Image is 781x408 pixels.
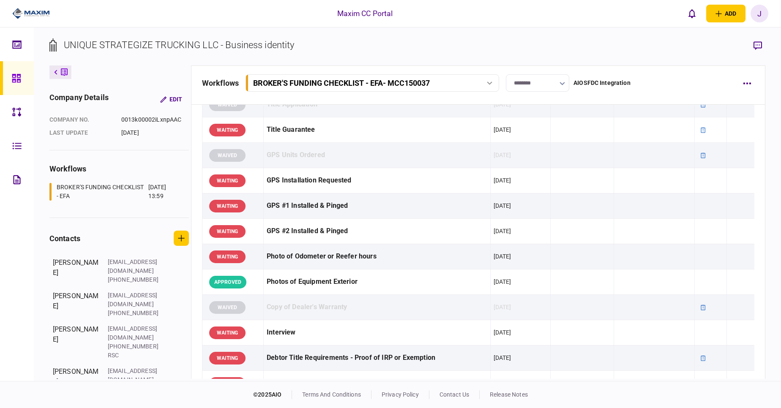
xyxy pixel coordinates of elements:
[202,77,239,89] div: workflows
[209,149,246,162] div: WAIVED
[494,227,511,235] div: [DATE]
[108,291,163,309] div: [EMAIL_ADDRESS][DOMAIN_NAME]
[108,275,163,284] div: [PHONE_NUMBER]
[494,277,511,286] div: [DATE]
[573,79,631,87] div: AIOSFDC Integration
[494,354,511,362] div: [DATE]
[49,115,113,124] div: company no.
[49,128,113,137] div: last update
[494,252,511,261] div: [DATE]
[494,100,511,109] div: [DATE]
[209,174,246,187] div: WAITING
[337,8,393,19] div: Maxim CC Portal
[209,200,246,212] div: WAITING
[57,183,146,201] div: BROKER'S FUNDING CHECKLIST - EFA
[494,151,511,159] div: [DATE]
[267,171,487,190] div: GPS Installation Requested
[53,324,99,360] div: [PERSON_NAME]
[267,222,487,241] div: GPS #2 Installed & Pinged
[53,291,99,318] div: [PERSON_NAME]
[267,120,487,139] div: Title Guarantee
[253,79,430,87] div: BROKER'S FUNDING CHECKLIST - EFA - MCC150037
[53,258,99,284] div: [PERSON_NAME]
[209,225,246,238] div: WAITING
[209,352,246,364] div: WAITING
[153,92,189,107] button: Edit
[494,176,511,185] div: [DATE]
[267,348,487,367] div: Debtor Title Requirements - Proof of IRP or Exemption
[108,342,163,351] div: [PHONE_NUMBER]
[121,128,183,137] div: [DATE]
[494,328,511,337] div: [DATE]
[209,276,246,288] div: APPROVED
[121,115,183,124] div: 0013k00002iLxnpAAC
[246,74,499,92] button: BROKER'S FUNDING CHECKLIST - EFA- MCC150037
[267,146,487,165] div: GPS Units Ordered
[267,374,487,393] div: Proof of GAP Agreement
[108,258,163,275] div: [EMAIL_ADDRESS][DOMAIN_NAME]
[148,183,178,201] div: [DATE] 13:59
[209,377,246,390] div: WAITING
[53,367,99,402] div: [PERSON_NAME]
[64,38,295,52] div: UNIQUE STRATEGIZE TRUCKING LLC - Business identity
[108,351,163,360] div: RSC
[49,183,178,201] a: BROKER'S FUNDING CHECKLIST - EFA[DATE] 13:59
[209,250,246,263] div: WAITING
[494,125,511,134] div: [DATE]
[108,367,163,384] div: [EMAIL_ADDRESS][DOMAIN_NAME]
[683,5,701,22] button: open notifications list
[751,5,768,22] button: J
[209,98,246,111] div: WAIVED
[267,298,487,317] div: Copy of Dealer's Warranty
[440,391,469,398] a: contact us
[494,303,511,311] div: [DATE]
[267,323,487,342] div: Interview
[706,5,745,22] button: open adding identity options
[382,391,419,398] a: privacy policy
[209,326,246,339] div: WAITING
[49,92,109,107] div: company details
[267,95,487,114] div: Title Application
[494,201,511,210] div: [DATE]
[267,247,487,266] div: Photo of Odometer or Reefer hours
[108,309,163,318] div: [PHONE_NUMBER]
[49,163,189,174] div: workflows
[209,124,246,136] div: WAITING
[490,391,528,398] a: release notes
[49,233,80,244] div: contacts
[253,390,292,399] div: © 2025 AIO
[209,301,246,314] div: WAIVED
[267,196,487,215] div: GPS #1 Installed & Pinged
[12,7,50,20] img: client company logo
[302,391,361,398] a: terms and conditions
[267,272,487,291] div: Photos of Equipment Exterior
[108,324,163,342] div: [EMAIL_ADDRESS][DOMAIN_NAME]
